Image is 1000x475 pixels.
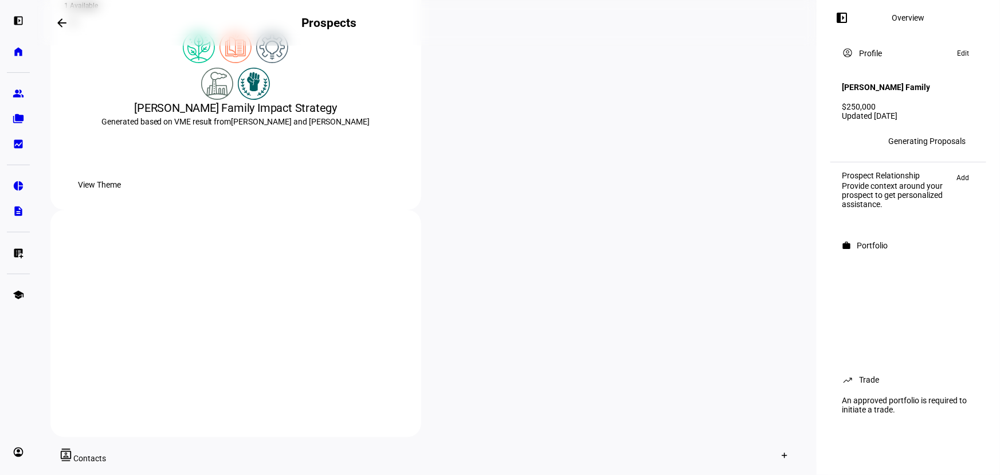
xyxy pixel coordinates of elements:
div: Profile [859,49,882,58]
eth-mat-symbol: group [13,88,24,99]
mat-icon: trending_up [842,374,853,386]
a: pie_chart [7,174,30,197]
a: folder_copy [7,107,30,130]
mat-icon: arrow_backwards [55,16,69,30]
mat-icon: work [842,241,851,250]
eth-mat-symbol: home [13,46,24,57]
div: Generated based on VME result from [64,116,407,127]
span: Add [956,171,969,185]
div: Generating Proposals [888,137,966,146]
img: education.colored.svg [219,31,252,63]
div: [PERSON_NAME] Family Impact Strategy [64,100,407,116]
eth-mat-symbol: list_alt_add [13,247,24,259]
a: home [7,40,30,63]
eth-mat-symbol: school [13,289,24,301]
mat-icon: contacts [60,449,73,461]
eth-mat-symbol: left_panel_open [13,15,24,26]
eth-mat-symbol: folder_copy [13,113,24,124]
mat-icon: left_panel_open [835,11,849,25]
img: pollution.colored.svg [201,68,233,100]
div: An approved portfolio is required to initiate a trade. [835,391,982,419]
h4: [PERSON_NAME] Family [842,83,930,92]
span: View Theme [78,173,121,196]
button: Add [951,171,975,185]
button: View Theme [64,173,135,196]
a: bid_landscape [7,133,30,155]
eth-mat-symbol: pie_chart [13,180,24,192]
div: Overview [892,13,925,22]
h2: Prospects [301,16,356,30]
span: [PERSON_NAME] and [PERSON_NAME] [231,117,370,126]
div: Prospect Relationship [842,171,951,180]
div: $250,000 [842,102,975,111]
span: BB [846,137,856,145]
eth-panel-overview-card-header: Profile [842,46,975,60]
eth-panel-overview-card-header: Portfolio [842,239,975,252]
div: Portfolio [857,241,888,250]
img: racialJustice.colored.svg [238,68,270,100]
a: group [7,82,30,105]
button: Edit [951,46,975,60]
eth-panel-overview-card-header: Trade [842,373,975,387]
eth-mat-symbol: description [13,205,24,217]
a: description [7,200,30,223]
div: Trade [859,375,879,384]
eth-mat-symbol: account_circle [13,446,24,458]
eth-mat-symbol: bid_landscape [13,138,24,150]
div: Updated [DATE] [842,111,975,120]
img: climateChange.colored.svg [183,31,215,63]
span: Contacts [73,454,106,463]
img: financialStability.colored.svg [256,31,288,63]
span: Edit [957,46,969,60]
div: Provide context around your prospect to get personalized assistance. [842,181,951,209]
mat-icon: account_circle [842,47,853,59]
